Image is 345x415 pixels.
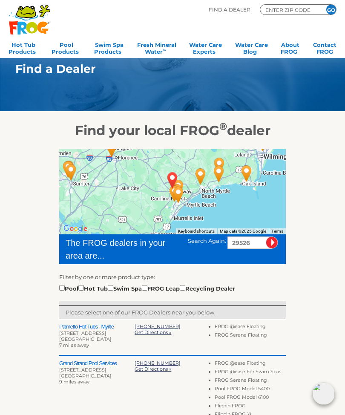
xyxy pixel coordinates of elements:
[165,180,192,210] div: Elko Spas, Billiards & Pools - 11 miles away.
[61,223,89,234] img: Google
[188,237,226,244] span: Search Again:
[187,161,214,191] div: A Backyard Creation - 21 miles away.
[55,154,81,184] div: WaterWorks Pool & Spas - Sumter - 78 miles away.
[206,159,232,189] div: Coastal Pool / Professional Pool Maintenance - 35 miles away.
[59,360,135,367] h2: Grand Strand Pool Services
[215,386,286,394] li: Pool FROG Model 5400
[178,228,215,234] button: Keyboard shortcuts
[61,223,89,234] a: Open this area in Google Maps (opens a new window)
[206,151,233,181] div: Beach Pools & Spas - 36 miles away.
[220,229,266,233] span: Map data ©2025 Google
[233,159,260,188] div: Island Spas and Pools - 55 miles away.
[59,273,155,281] label: Filter by one or more product type:
[159,165,186,195] div: CONWAY, SC 29526
[266,236,278,249] input: Submit
[59,373,135,379] div: [GEOGRAPHIC_DATA]
[189,39,222,56] a: Water CareExperts
[66,308,279,317] p: Please select one of our FROG Dealers near you below.
[163,48,166,52] sup: ∞
[215,323,286,332] li: FROG @ease Floating
[215,332,286,340] li: FROG Serene Floating
[215,377,286,386] li: FROG Serene Floating
[135,366,171,372] a: Get Directions »
[161,179,188,208] div: Graves Pools & Spas - 10 miles away.
[94,39,124,56] a: Swim SpaProducts
[135,360,181,366] a: [PHONE_NUMBER]
[59,323,135,330] h2: Palmetto Hot Tubs - Myrtle
[209,4,250,15] p: Find A Dealer
[215,369,286,377] li: FROG @ease For Swim Spas
[215,394,286,403] li: Pool FROG Model 6100
[59,330,135,336] div: [STREET_ADDRESS]
[137,39,176,56] a: Fresh MineralWater∞
[56,154,82,184] div: All About Pools & Spas LLC - 77 miles away.
[215,360,286,369] li: FROG @ease Floating
[281,39,300,56] a: AboutFROG
[326,5,336,14] input: GO
[235,39,268,56] a: Water CareBlog
[15,62,308,75] h1: Find a Dealer
[215,403,286,411] li: Flippin FROG
[59,379,89,385] span: 9 miles away
[52,39,81,56] a: PoolProducts
[313,383,335,405] img: openIcon
[219,120,227,133] sup: ®
[271,229,283,233] a: Terms
[58,157,84,187] div: Charpy's Pools & Spas - 75 miles away.
[59,336,135,342] div: [GEOGRAPHIC_DATA]
[55,154,82,184] div: Charpy's Pools & Spas - 77 miles away.
[59,283,235,293] div: Pool Hot Tub Swim Spa FROG Leap Recycling Dealer
[135,323,181,329] a: [PHONE_NUMBER]
[59,342,89,348] span: 7 miles away
[264,6,316,14] input: Zip Code Form
[164,177,190,207] div: Grand Strand Pool Services - 9 miles away.
[135,329,171,335] a: Get Directions »
[66,236,175,262] div: The FROG dealers in your area are...
[9,39,38,56] a: Hot TubProducts
[165,173,192,203] div: Palmetto Hot Tubs - Myrtle - 7 miles away.
[313,39,336,56] a: ContactFROG
[59,367,135,373] div: [STREET_ADDRESS]
[3,122,342,138] h2: Find your local FROG dealer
